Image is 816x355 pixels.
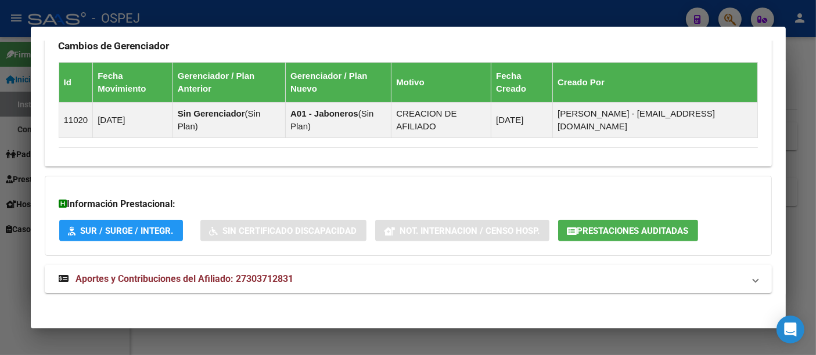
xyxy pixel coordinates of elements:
th: Fecha Movimiento [93,63,173,103]
button: Prestaciones Auditadas [558,220,698,241]
th: Id [59,63,93,103]
td: [DATE] [93,103,173,138]
span: Not. Internacion / Censo Hosp. [400,226,540,236]
span: Prestaciones Auditadas [577,226,689,236]
span: SUR / SURGE / INTEGR. [81,226,174,236]
button: Not. Internacion / Censo Hosp. [375,220,549,241]
td: [PERSON_NAME] - [EMAIL_ADDRESS][DOMAIN_NAME] [553,103,757,138]
td: CREACION DE AFILIADO [391,103,491,138]
th: Fecha Creado [491,63,553,103]
td: 11020 [59,103,93,138]
td: ( ) [286,103,391,138]
th: Creado Por [553,63,757,103]
td: ( ) [172,103,285,138]
h3: Información Prestacional: [59,197,757,211]
span: Aportes y Contribuciones del Afiliado: 27303712831 [76,273,294,284]
strong: A01 - Jaboneros [290,108,358,118]
td: [DATE] [491,103,553,138]
h3: Cambios de Gerenciador [59,39,758,52]
div: Open Intercom Messenger [777,316,804,343]
span: Sin Certificado Discapacidad [223,226,357,236]
th: Motivo [391,63,491,103]
th: Gerenciador / Plan Anterior [172,63,285,103]
strong: Sin Gerenciador [178,108,245,118]
button: Sin Certificado Discapacidad [200,220,366,241]
mat-expansion-panel-header: Aportes y Contribuciones del Afiliado: 27303712831 [45,265,772,293]
th: Gerenciador / Plan Nuevo [286,63,391,103]
button: SUR / SURGE / INTEGR. [59,220,183,241]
